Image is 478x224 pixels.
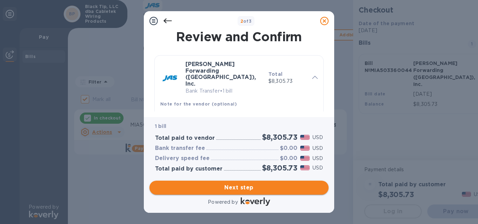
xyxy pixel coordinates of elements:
[300,165,310,170] img: USD
[312,145,323,152] p: USD
[153,29,325,44] h1: Review and Confirm
[312,164,323,172] p: USD
[155,166,223,172] h3: Total paid by customer
[312,134,323,141] p: USD
[312,155,323,162] p: USD
[155,145,205,152] h3: Bank transfer fee
[149,181,329,195] button: Next step
[262,164,297,172] h2: $8,305.73
[262,133,297,142] h2: $8,305.73
[160,61,318,135] div: [PERSON_NAME] Forwarding ([GEOGRAPHIC_DATA]), Inc.Bank Transfer•1 billTotal$8,305.73Note for the ...
[155,135,215,142] h3: Total paid to vendor
[280,145,297,152] h3: $0.00
[240,19,243,24] span: 2
[240,19,252,24] b: of 3
[268,78,307,85] p: $8,305.73
[160,101,237,107] b: Note for the vendor (optional)
[280,155,297,162] h3: $0.00
[300,156,310,161] img: USD
[185,61,256,87] b: [PERSON_NAME] Forwarding ([GEOGRAPHIC_DATA]), Inc.
[268,71,282,77] b: Total
[300,146,310,151] img: USD
[208,198,238,206] p: Powered by
[155,123,166,129] b: 1 bill
[155,155,210,162] h3: Delivery speed fee
[185,87,263,95] p: Bank Transfer • 1 bill
[300,135,310,140] img: USD
[241,197,270,206] img: Logo
[155,183,323,192] span: Next step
